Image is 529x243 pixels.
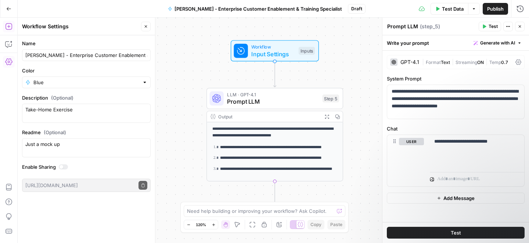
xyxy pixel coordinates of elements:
span: Test [451,229,461,236]
span: Draft [351,6,362,12]
div: WorkflowInput SettingsInputs [206,40,343,61]
span: Add Message [443,194,475,202]
span: Streaming [456,60,477,65]
button: [PERSON_NAME] - Enterprise Customer Enablement & Training Specialist [163,3,346,15]
input: Blue [33,79,139,86]
span: Test Data [442,5,464,12]
span: ( step_5 ) [420,23,440,30]
span: (Optional) [51,94,73,101]
span: | [484,58,489,65]
span: Input Settings [251,50,295,58]
button: Add Message [387,193,525,204]
button: Publish [483,3,508,15]
button: Copy [307,220,324,229]
button: Generate with AI [471,38,525,48]
textarea: Just a mock up [25,140,147,148]
label: Color [22,67,151,74]
span: ON [477,60,484,65]
input: Untitled [25,51,147,59]
textarea: Take-Home Exercise [25,106,147,121]
button: Test [387,227,525,239]
span: 120% [196,222,206,228]
g: Edge from start to step_5 [273,61,276,87]
label: Name [22,40,151,47]
span: Paste [330,221,342,228]
label: Chat [387,125,525,132]
label: System Prompt [387,75,525,82]
div: Workflow Settings [22,23,139,30]
textarea: Prompt LLM [387,23,418,30]
span: (Optional) [44,129,66,136]
span: 0.7 [501,60,508,65]
span: Test [489,23,498,30]
div: user [387,135,424,186]
span: Format [426,60,441,65]
span: Text [441,60,450,65]
label: Enable Sharing [22,163,151,171]
span: | [450,58,456,65]
button: user [399,138,424,145]
button: Test [479,22,501,31]
label: Description [22,94,151,101]
span: Workflow [251,43,295,50]
div: Step 5 [323,94,339,103]
span: | [422,58,426,65]
button: Paste [327,220,345,229]
div: Write your prompt [382,35,529,50]
span: [PERSON_NAME] - Enterprise Customer Enablement & Training Specialist [174,5,342,12]
span: Generate with AI [480,40,515,46]
g: Edge from step_5 to end [273,181,276,207]
span: Prompt LLM [227,97,319,106]
span: Publish [487,5,504,12]
button: Test Data [431,3,468,15]
label: Readme [22,129,151,136]
div: GPT-4.1 [400,60,419,65]
span: LLM · GPT-4.1 [227,91,319,98]
div: Inputs [299,47,315,55]
span: Copy [310,221,321,228]
span: Temp [489,60,501,65]
div: Output [218,113,319,120]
